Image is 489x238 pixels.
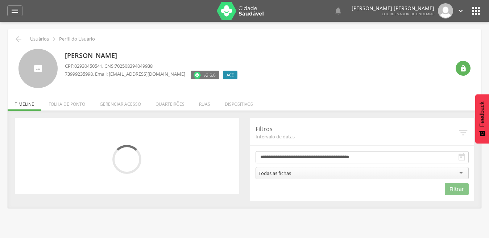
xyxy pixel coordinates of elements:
[382,11,434,16] span: Coordenador de Endemias
[457,7,465,15] i: 
[256,133,458,140] span: Intervalo de datas
[458,127,469,138] i: 
[148,94,192,111] li: Quarteirões
[445,183,469,195] button: Filtrar
[192,94,217,111] li: Ruas
[460,65,467,72] i: 
[65,63,241,70] p: CPF: , CNS:
[217,94,260,111] li: Dispositivos
[457,153,466,162] i: 
[479,101,485,127] span: Feedback
[50,35,58,43] i: 
[204,71,216,79] span: v2.6.0
[475,94,489,143] button: Feedback - Mostrar pesquisa
[456,61,471,76] div: Resetar senha
[352,6,434,11] p: [PERSON_NAME] [PERSON_NAME]
[92,94,148,111] li: Gerenciar acesso
[7,5,22,16] a: 
[59,36,95,42] p: Perfil do Usuário
[115,63,153,69] span: 702508394049938
[30,36,49,42] p: Usuários
[65,71,93,77] span: 73999235998
[65,51,241,60] p: [PERSON_NAME]
[256,125,458,133] p: Filtros
[65,71,185,78] p: , Email: [EMAIL_ADDRESS][DOMAIN_NAME]
[191,71,219,79] label: Versão do aplicativo
[41,94,92,111] li: Folha de ponto
[334,7,343,15] i: 
[258,170,291,176] div: Todas as fichas
[470,5,482,17] i: 
[14,35,23,43] i: Voltar
[227,72,234,78] span: ACE
[11,7,19,15] i: 
[457,3,465,18] a: 
[74,63,102,69] span: 02930450541
[334,3,343,18] a: 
